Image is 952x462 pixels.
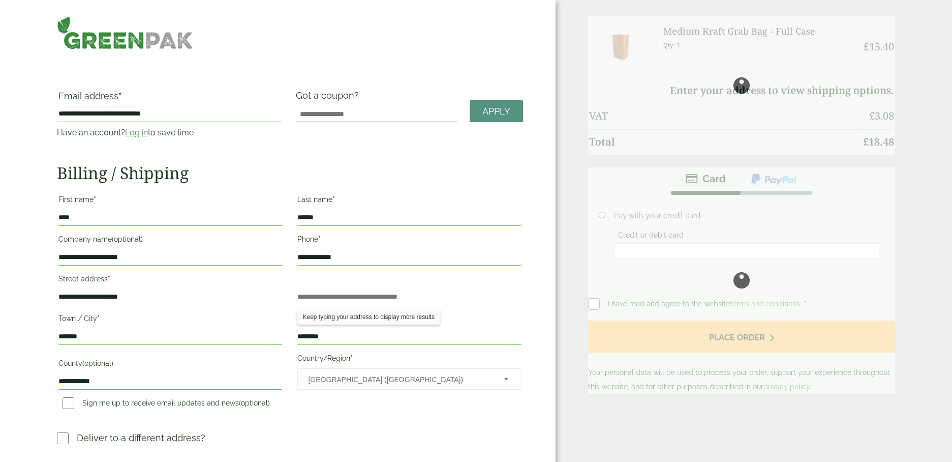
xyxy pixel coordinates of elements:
[296,90,363,106] label: Got a coupon?
[57,127,284,139] p: Have an account? to save time
[125,128,148,137] a: Log in
[297,368,521,390] span: Country/Region
[94,195,96,204] abbr: required
[63,397,74,409] input: Sign me up to receive email updates and news(optional)
[97,314,100,323] abbr: required
[58,192,282,210] label: First name
[350,354,353,362] abbr: required
[297,309,439,325] div: Keep typing your address to display more results
[58,232,282,249] label: Company name
[58,311,282,329] label: Town / City
[57,16,193,49] img: GreenPak Supplies
[332,195,335,204] abbr: required
[470,100,523,122] a: Apply
[58,399,274,410] label: Sign me up to receive email updates and news
[82,359,113,367] span: (optional)
[58,92,282,106] label: Email address
[58,356,282,373] label: County
[58,272,282,289] label: Street address
[118,91,121,101] abbr: required
[77,431,205,445] p: Deliver to a different address?
[318,235,321,243] abbr: required
[297,351,521,368] label: Country/Region
[308,369,490,390] span: United Kingdom (UK)
[239,399,270,407] span: (optional)
[482,106,510,117] span: Apply
[57,163,523,183] h2: Billing / Shipping
[112,235,143,243] span: (optional)
[108,275,110,283] abbr: required
[297,232,521,249] label: Phone
[297,192,521,210] label: Last name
